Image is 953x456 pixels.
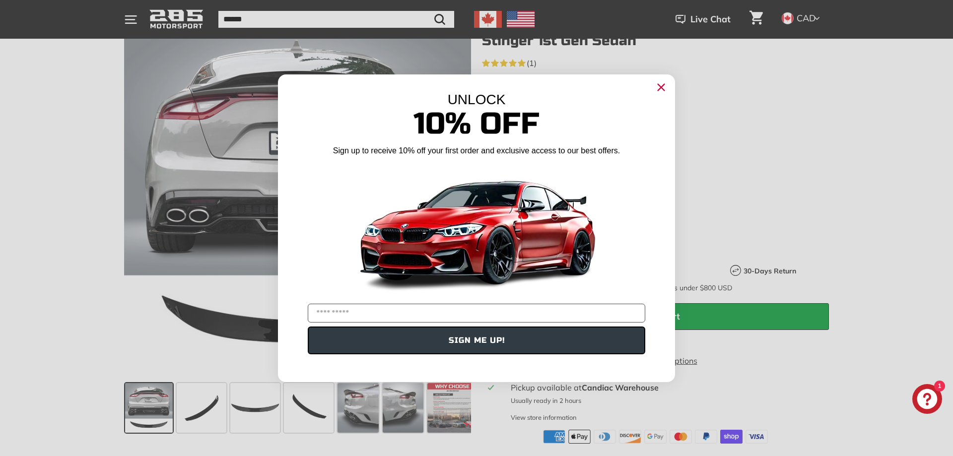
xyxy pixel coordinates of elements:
[333,146,620,155] span: Sign up to receive 10% off your first order and exclusive access to our best offers.
[909,384,945,416] inbox-online-store-chat: Shopify online store chat
[653,79,669,95] button: Close dialog
[352,160,601,300] img: Banner showing BMW 4 Series Body kit
[413,106,540,142] span: 10% Off
[308,326,645,354] button: SIGN ME UP!
[308,304,645,323] input: YOUR EMAIL
[448,92,506,107] span: UNLOCK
